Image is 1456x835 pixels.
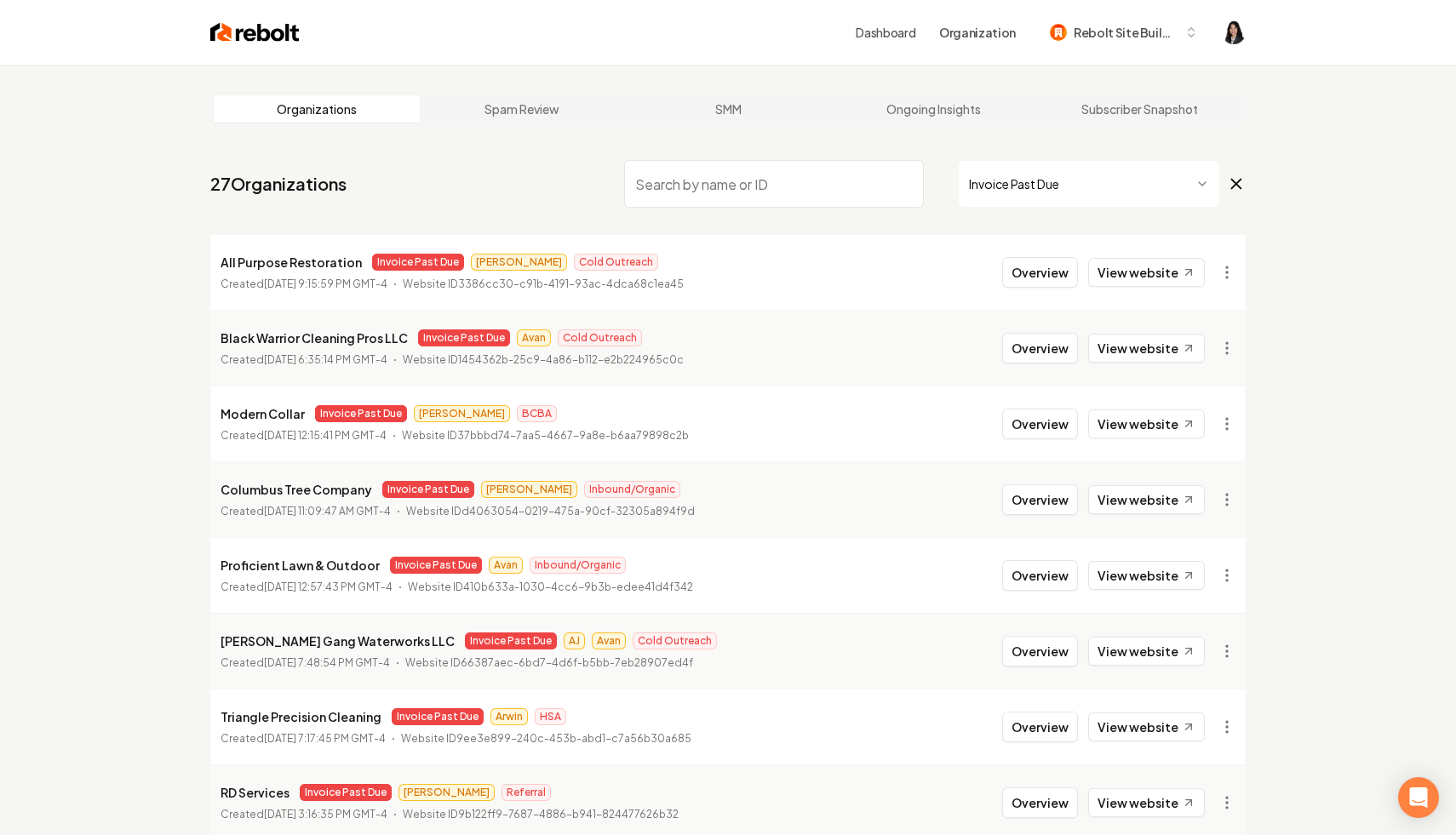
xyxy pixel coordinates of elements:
time: [DATE] 7:17:45 PM GMT-4 [264,732,386,745]
a: Spam Review [420,95,626,123]
span: Inbound/Organic [530,557,626,574]
time: [DATE] 9:15:59 PM GMT-4 [264,277,387,290]
a: SMM [625,95,831,123]
button: Overview [1002,712,1078,742]
img: Rebolt Site Builder [1050,24,1067,41]
p: Black Warrior Cleaning Pros LLC [221,328,408,348]
a: 27Organizations [210,172,347,196]
input: Search by name or ID [624,160,924,208]
a: Ongoing Insights [831,95,1037,123]
a: View website [1088,712,1205,741]
span: HSA [535,708,566,725]
p: Created [221,806,387,823]
button: Overview [1002,787,1078,818]
p: Website ID 1454362b-25c9-4a86-b112-e2b224965c0c [403,352,684,369]
span: Invoice Past Due [315,405,407,422]
p: Triangle Precision Cleaning [221,706,381,727]
button: Overview [1002,409,1078,439]
p: Created [221,655,390,672]
button: Overview [1002,484,1078,515]
p: Website ID 37bbbd74-7aa5-4667-9a8e-b6aa79898c2b [402,427,689,444]
span: BCBA [517,405,557,422]
p: Created [221,352,387,369]
a: Dashboard [856,24,915,41]
span: Rebolt Site Builder [1074,24,1178,42]
p: Created [221,579,393,596]
span: Invoice Past Due [382,481,474,498]
a: Subscriber Snapshot [1036,95,1242,123]
button: Organization [929,17,1026,48]
button: Overview [1002,333,1078,363]
p: Created [221,276,387,293]
p: Website ID d4063054-0219-475a-90cf-32305a894f9d [406,503,695,520]
button: Overview [1002,560,1078,591]
button: Overview [1002,257,1078,288]
span: Invoice Past Due [390,557,482,574]
time: [DATE] 3:16:35 PM GMT-4 [264,808,387,821]
time: [DATE] 7:48:54 PM GMT-4 [264,656,390,669]
time: [DATE] 11:09:47 AM GMT-4 [264,505,391,518]
span: Inbound/Organic [584,481,680,498]
a: View website [1088,788,1205,817]
p: Created [221,730,386,747]
span: Arwin [490,708,528,725]
p: [PERSON_NAME] Gang Waterworks LLC [221,631,455,651]
p: Website ID 3386cc30-c91b-4191-93ac-4dca68c1ea45 [403,276,684,293]
p: Website ID 9ee3e899-240c-453b-abd1-c7a56b30a685 [401,730,691,747]
p: Created [221,503,391,520]
a: View website [1088,258,1205,287]
span: [PERSON_NAME] [398,784,495,801]
span: [PERSON_NAME] [471,254,567,271]
span: Cold Outreach [558,329,642,346]
time: [DATE] 6:35:14 PM GMT-4 [264,353,387,366]
span: Referral [502,784,551,801]
img: Rebolt Logo [210,20,300,44]
span: [PERSON_NAME] [414,405,510,422]
p: Website ID 9b122ff9-7687-4886-b941-824477626b32 [403,806,679,823]
p: All Purpose Restoration [221,252,362,272]
span: AJ [564,632,585,649]
a: View website [1088,485,1205,514]
time: [DATE] 12:57:43 PM GMT-4 [264,580,393,593]
p: Created [221,427,387,444]
span: Invoice Past Due [392,708,484,725]
span: Cold Outreach [633,632,717,649]
a: View website [1088,334,1205,363]
p: Modern Collar [221,403,305,424]
p: Proficient Lawn & Outdoor [221,555,380,575]
a: View website [1088,409,1205,438]
a: Organizations [214,95,420,123]
img: Haley Paramoure [1222,20,1246,44]
div: Open Intercom Messenger [1398,777,1439,818]
a: View website [1088,561,1205,590]
a: View website [1088,637,1205,666]
span: Cold Outreach [574,254,658,271]
span: Avan [489,557,523,574]
time: [DATE] 12:15:41 PM GMT-4 [264,429,387,442]
button: Open user button [1222,20,1246,44]
span: Avan [517,329,551,346]
span: Avan [592,632,626,649]
p: RD Services [221,782,289,803]
p: Columbus Tree Company [221,479,372,500]
p: Website ID 66387aec-6bd7-4d6f-b5bb-7eb28907ed4f [405,655,693,672]
p: Website ID 410b633a-1030-4cc6-9b3b-edee41d4f342 [408,579,693,596]
span: [PERSON_NAME] [481,481,577,498]
span: Invoice Past Due [465,632,557,649]
button: Overview [1002,636,1078,666]
span: Invoice Past Due [372,254,464,271]
span: Invoice Past Due [418,329,510,346]
span: Invoice Past Due [300,784,392,801]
